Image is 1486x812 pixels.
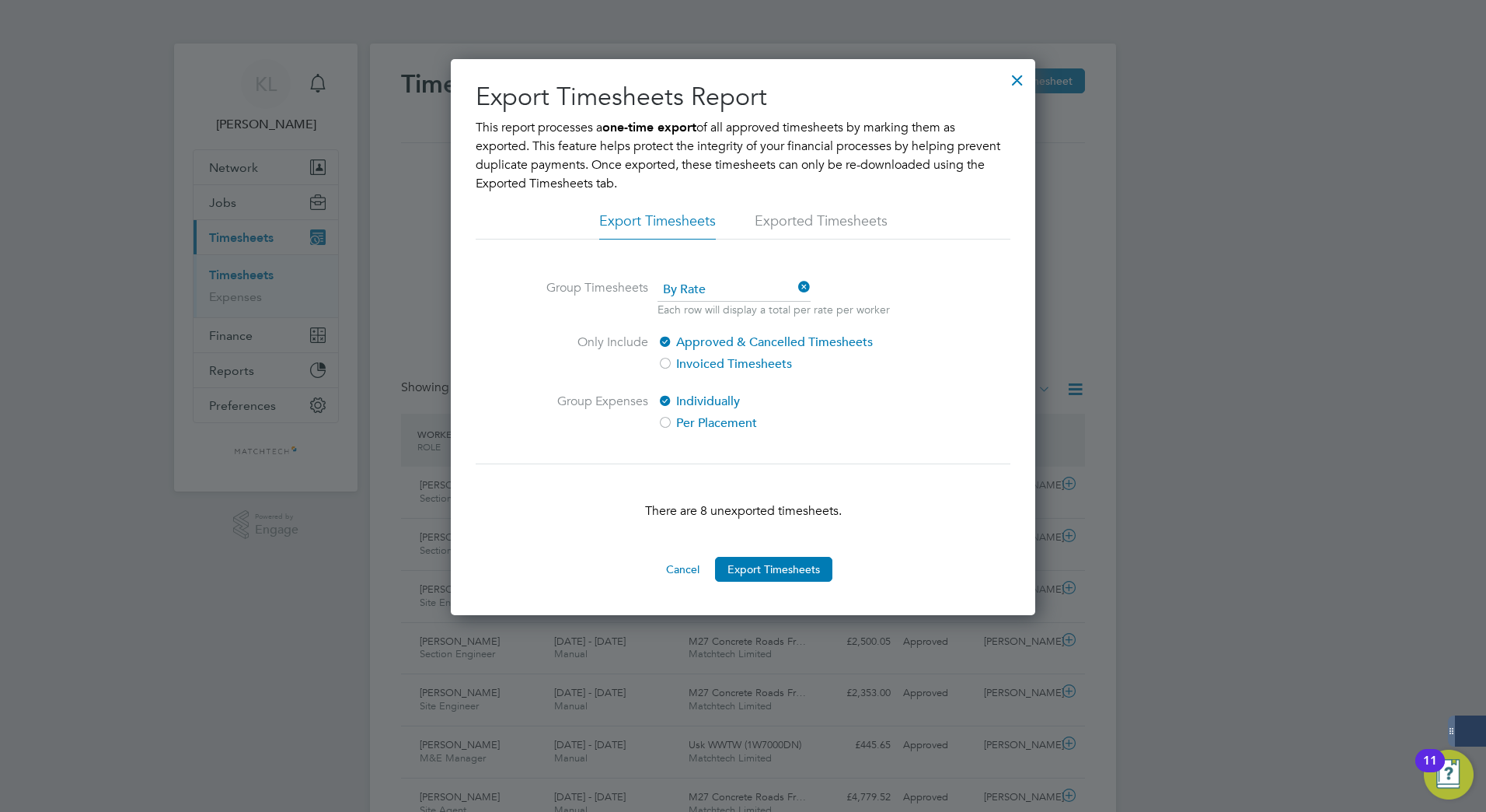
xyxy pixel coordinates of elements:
b: one-time export [602,120,696,135]
p: There are 8 unexported timesheets. [476,502,1010,520]
button: Open Resource Center, 11 new notifications [1424,750,1474,800]
button: Cancel [654,557,712,582]
h2: Export Timesheets Report [476,81,1010,114]
span: By Rate [658,278,811,302]
label: Only Include [532,333,648,373]
li: Export Timesheets [599,212,716,240]
label: Approved & Cancelled Timesheets [658,333,918,352]
label: Per Placement [658,414,918,432]
p: This report processes a of all approved timesheets by marking them as exported. This feature help... [476,118,1010,193]
div: 11 [1423,761,1437,781]
label: Group Timesheets [532,278,648,314]
label: Invoiced Timesheets [658,355,918,373]
label: Group Expenses [532,392,648,432]
button: Export Timesheets [715,557,832,582]
li: Exported Timesheets [755,212,888,240]
p: Each row will display a total per rate per worker [658,302,890,317]
label: Individually [658,392,918,411]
